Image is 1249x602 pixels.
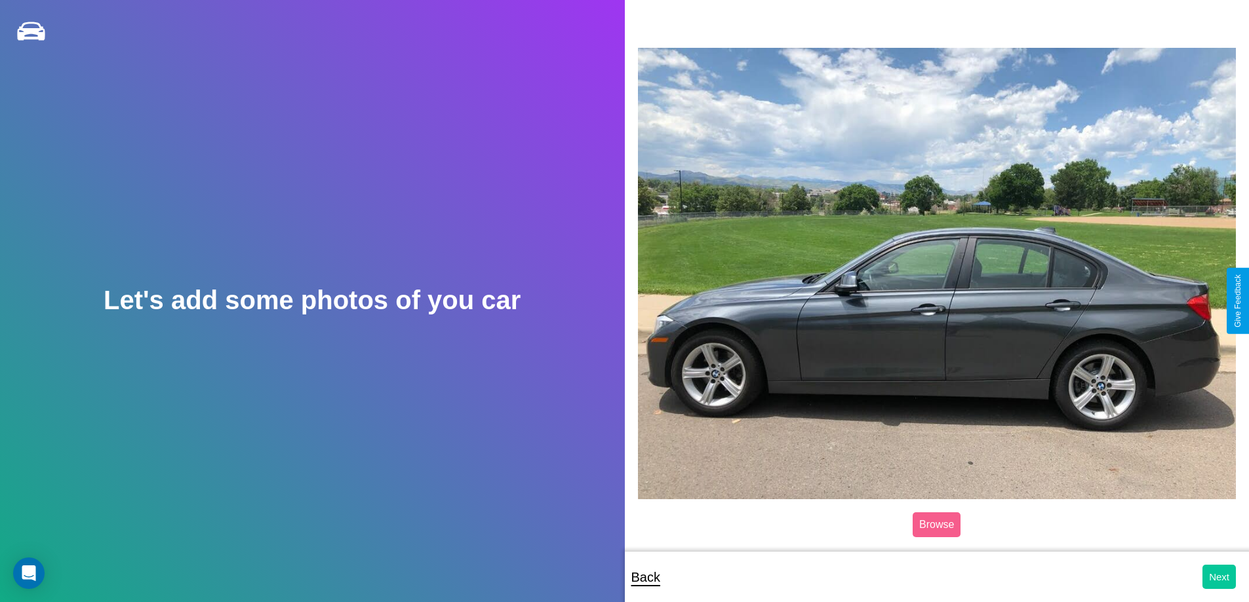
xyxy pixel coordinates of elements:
[13,557,45,589] div: Open Intercom Messenger
[104,286,521,315] h2: Let's add some photos of you car
[631,565,660,589] p: Back
[1233,274,1242,328] div: Give Feedback
[913,512,961,537] label: Browse
[638,48,1237,499] img: posted
[1202,565,1236,589] button: Next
